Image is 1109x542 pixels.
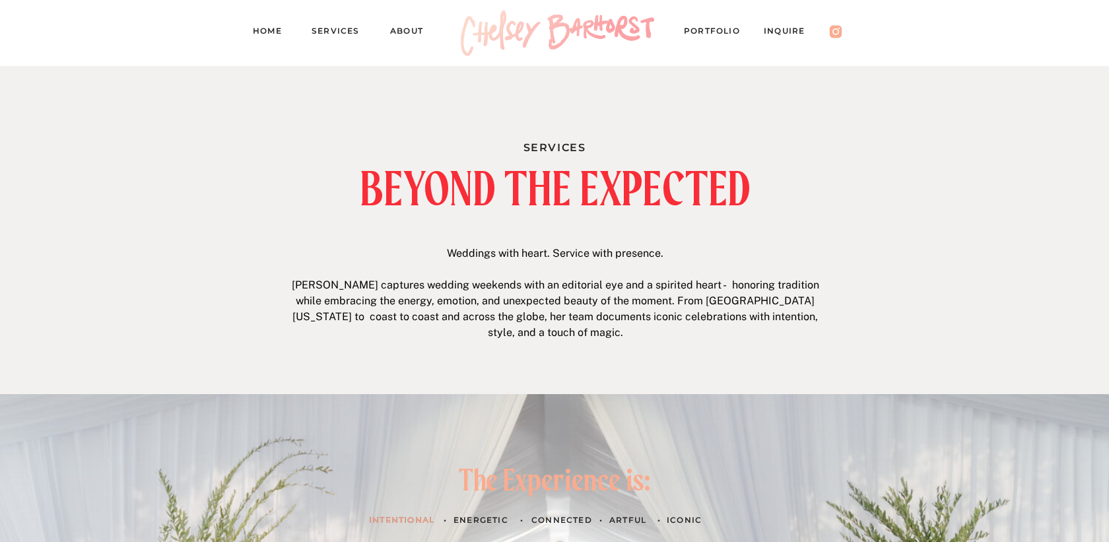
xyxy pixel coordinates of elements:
a: Services [312,24,371,42]
h2: BEYOND THE EXPECTED [272,166,838,211]
a: Energetic [454,513,514,527]
h3: • [655,513,663,527]
p: Weddings with heart. Service with presence. [PERSON_NAME] captures wedding weekends with an edito... [285,246,826,344]
h1: Services [414,139,695,152]
a: Home [253,24,292,42]
h3: • [441,513,450,527]
a: PORTFOLIO [684,24,753,42]
h3: INTENTIONAL [369,513,434,527]
h3: • [597,513,605,527]
a: About [390,24,436,42]
a: ICONIC [667,513,705,527]
a: Connected [531,513,593,527]
a: artful [609,513,648,527]
a: Inquire [764,24,818,42]
div: The Experience is: [439,465,671,502]
h3: • [518,513,526,527]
